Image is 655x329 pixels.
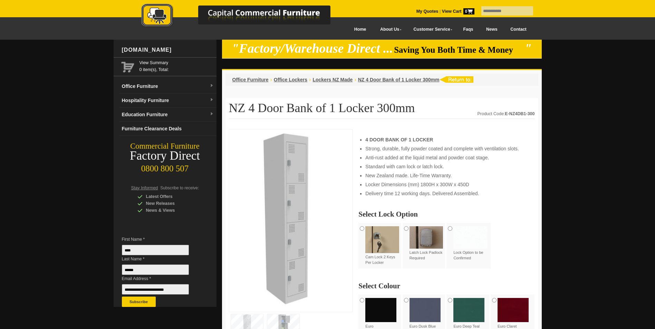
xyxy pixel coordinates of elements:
[373,22,406,37] a: About Us
[453,298,487,329] label: Euro Deep Teal
[270,76,272,83] li: ›
[210,84,214,88] img: dropdown
[365,137,433,142] strong: 4 DOOR BANK OF 1 LOCKER
[274,77,307,82] a: Office Lockers
[480,22,504,37] a: News
[524,41,532,56] em: "
[119,40,216,60] div: [DOMAIN_NAME]
[114,151,216,161] div: Factory Direct
[410,226,443,261] label: Latch Lock Padlock Required
[309,76,311,83] li: ›
[453,226,487,261] label: Lock Option to be Confirmed
[233,133,336,306] img: NZ 4 Door Bank of 1 Locker 300mm
[137,200,203,207] div: New Releases
[406,22,456,37] a: Customer Service
[457,22,480,37] a: Faqs
[365,145,528,152] li: Strong, durable, fully powder coated and complete with ventilation slots.
[365,172,528,179] li: New Zealand made. Life-Time Warranty.
[477,110,534,117] div: Product Code:
[119,108,216,122] a: Education Furnituredropdown
[139,59,214,66] a: View Summary
[504,22,533,37] a: Contact
[137,207,203,214] div: News & Views
[122,236,199,243] span: First Name *
[365,190,528,197] li: Delivery time 12 working days. Delivered Assembled.
[232,41,393,56] em: "Factory/Warehouse Direct ...
[114,160,216,173] div: 0800 800 507
[358,211,534,218] h2: Select Lock Option
[463,8,474,14] span: 0
[365,154,528,161] li: Anti-rust added at the liquid metal and powder coat stage.
[122,275,199,282] span: Email Address *
[498,298,529,322] img: Euro Claret
[505,111,534,116] strong: E-NZ4DB1-300
[122,256,199,262] span: Last Name *
[139,59,214,72] span: 0 item(s), Total:
[442,9,474,14] strong: View Cart
[229,101,535,119] h1: NZ 4 Door Bank of 1 Locker 300mm
[498,298,531,329] label: Euro Claret
[439,76,473,83] img: return to
[114,141,216,151] div: Commercial Furniture
[441,9,474,14] a: View Cart0
[365,226,399,253] img: Cam Lock 2 Keys Per Locker
[358,77,440,82] a: NZ 4 Door Bank of 1 Locker 300mm
[232,77,269,82] a: Office Furniture
[410,298,441,322] img: Euro Dusk Blue
[365,181,528,188] li: Locker Dimensions (mm) 1800H x 300W x 450D
[160,186,199,190] span: Subscribe to receive:
[410,298,443,329] label: Euro Dusk Blue
[119,79,216,93] a: Office Furnituredropdown
[410,226,443,249] img: Latch Lock Padlock Required
[122,297,156,307] button: Subscribe
[365,163,528,170] li: Standard with cam lock or latch lock.
[354,76,356,83] li: ›
[122,3,364,31] a: Capital Commercial Furniture Logo
[119,122,216,136] a: Furniture Clearance Deals
[210,112,214,116] img: dropdown
[122,284,189,295] input: Email Address *
[453,298,484,322] img: Euro Deep Teal
[131,186,158,190] span: Stay Informed
[394,45,523,54] span: Saving You Both Time & Money
[137,193,203,200] div: Latest Offers
[365,298,396,322] img: Euro Matt Black
[119,93,216,108] a: Hospitality Furnituredropdown
[416,9,439,14] a: My Quotes
[210,98,214,102] img: dropdown
[122,3,364,29] img: Capital Commercial Furniture Logo
[365,226,399,265] label: Cam Lock 2 Keys Per Locker
[312,77,353,82] a: Lockers NZ Made
[122,265,189,275] input: Last Name *
[122,245,189,255] input: First Name *
[358,282,534,289] h2: Select Colour
[453,226,487,249] img: Lock Option to be Confirmed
